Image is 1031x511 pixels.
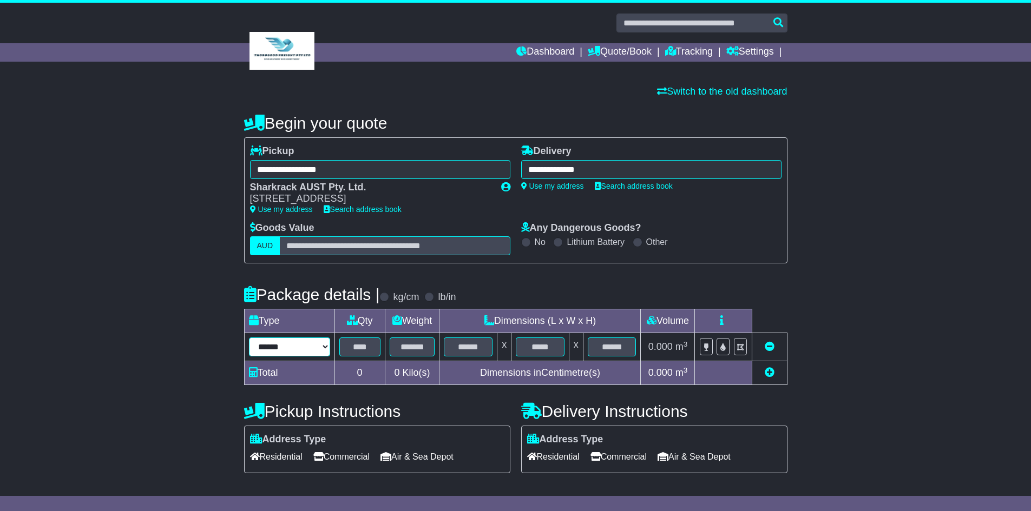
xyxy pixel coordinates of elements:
[567,237,625,247] label: Lithium Battery
[665,43,713,62] a: Tracking
[250,193,490,205] div: [STREET_ADDRESS]
[439,361,641,385] td: Dimensions in Centimetre(s)
[646,237,668,247] label: Other
[658,448,731,465] span: Air & Sea Depot
[250,145,294,157] label: Pickup
[334,309,385,333] td: Qty
[380,448,454,465] span: Air & Sea Depot
[438,291,456,303] label: lb/in
[250,222,314,234] label: Goods Value
[439,309,641,333] td: Dimensions (L x W x H)
[569,333,583,361] td: x
[588,43,652,62] a: Quote/Book
[393,291,419,303] label: kg/cm
[250,205,313,214] a: Use my address
[244,114,787,132] h4: Begin your quote
[684,366,688,374] sup: 3
[244,361,334,385] td: Total
[385,309,439,333] td: Weight
[394,367,399,378] span: 0
[521,182,584,190] a: Use my address
[527,448,580,465] span: Residential
[250,236,280,255] label: AUD
[244,309,334,333] td: Type
[385,361,439,385] td: Kilo(s)
[595,182,673,190] a: Search address book
[244,402,510,420] h4: Pickup Instructions
[726,43,774,62] a: Settings
[521,222,641,234] label: Any Dangerous Goods?
[641,309,695,333] td: Volume
[334,361,385,385] td: 0
[765,341,774,352] a: Remove this item
[250,448,303,465] span: Residential
[590,448,647,465] span: Commercial
[244,286,380,303] h4: Package details |
[648,367,673,378] span: 0.000
[527,434,603,446] label: Address Type
[521,145,572,157] label: Delivery
[313,448,370,465] span: Commercial
[516,43,574,62] a: Dashboard
[684,340,688,348] sup: 3
[648,341,673,352] span: 0.000
[497,333,511,361] td: x
[675,341,688,352] span: m
[675,367,688,378] span: m
[324,205,402,214] a: Search address book
[657,86,787,97] a: Switch to the old dashboard
[521,402,787,420] h4: Delivery Instructions
[765,367,774,378] a: Add new item
[250,182,490,194] div: Sharkrack AUST Pty. Ltd.
[535,237,546,247] label: No
[250,434,326,446] label: Address Type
